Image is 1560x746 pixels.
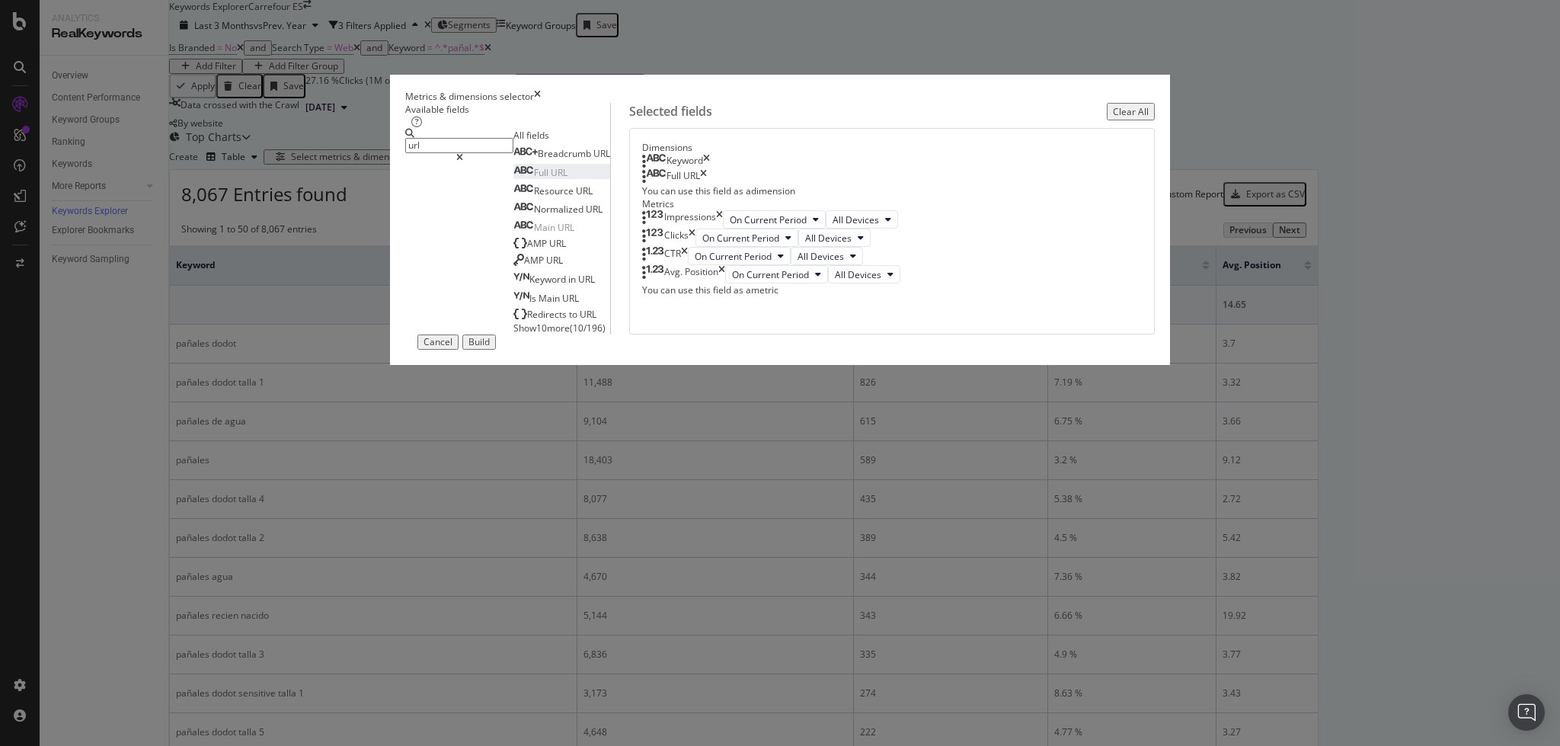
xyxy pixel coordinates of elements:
[664,247,681,265] div: CTR
[703,154,710,169] div: times
[664,210,716,229] div: Impressions
[586,203,603,216] span: URL
[551,166,567,179] span: URL
[558,221,574,234] span: URL
[642,184,1142,197] div: You can use this field as a dimension
[580,308,596,321] span: URL
[642,229,1142,247] div: ClickstimesOn Current PeriodAll Devices
[534,184,576,197] span: Resource
[390,75,1170,365] div: modal
[718,265,725,283] div: times
[1107,103,1155,120] button: Clear All
[716,210,723,229] div: times
[732,268,809,281] span: On Current Period
[405,103,610,116] div: Available fields
[534,166,551,179] span: Full
[681,247,688,265] div: times
[723,210,826,229] button: On Current Period
[730,213,807,226] span: On Current Period
[805,232,852,245] span: All Devices
[468,337,490,347] div: Build
[405,90,534,103] div: Metrics & dimensions selector
[664,229,689,247] div: Clicks
[462,335,496,350] button: Build
[695,250,772,263] span: On Current Period
[667,154,703,169] div: Keyword
[642,283,1142,296] div: You can use this field as a metric
[667,169,700,184] div: Full URL
[791,247,863,265] button: All Devices
[549,237,566,250] span: URL
[725,265,828,283] button: On Current Period
[529,292,539,305] span: Is
[593,147,610,160] span: URL
[546,254,563,267] span: URL
[568,273,578,286] span: in
[642,247,1142,265] div: CTRtimesOn Current PeriodAll Devices
[702,232,779,245] span: On Current Period
[629,103,712,120] div: Selected fields
[642,265,1142,283] div: Avg. PositiontimesOn Current PeriodAll Devices
[578,273,595,286] span: URL
[1508,694,1545,731] div: Open Intercom Messenger
[527,308,569,321] span: Redirects
[689,229,695,247] div: times
[835,268,881,281] span: All Devices
[1113,107,1149,117] div: Clear All
[695,229,798,247] button: On Current Period
[527,237,549,250] span: AMP
[700,169,707,184] div: times
[642,141,1142,154] div: Dimensions
[798,229,871,247] button: All Devices
[833,213,879,226] span: All Devices
[534,221,558,234] span: Main
[576,184,593,197] span: URL
[688,247,791,265] button: On Current Period
[569,308,580,321] span: to
[538,147,593,160] span: Breadcrumb
[424,337,452,347] div: Cancel
[534,203,586,216] span: Normalized
[642,154,1142,169] div: Keywordtimes
[513,129,610,142] div: All fields
[539,292,562,305] span: Main
[562,292,579,305] span: URL
[664,265,718,283] div: Avg. Position
[417,335,459,350] button: Cancel
[524,254,546,267] span: AMP
[513,322,570,335] span: Show 10 more
[798,250,844,263] span: All Devices
[828,265,900,283] button: All Devices
[642,210,1142,229] div: ImpressionstimesOn Current PeriodAll Devices
[529,273,568,286] span: Keyword
[642,169,1142,184] div: Full URLtimes
[826,210,898,229] button: All Devices
[405,138,513,153] input: Search by field name
[534,90,541,103] div: times
[642,197,1142,210] div: Metrics
[570,322,606,335] span: ( 10 / 196 )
